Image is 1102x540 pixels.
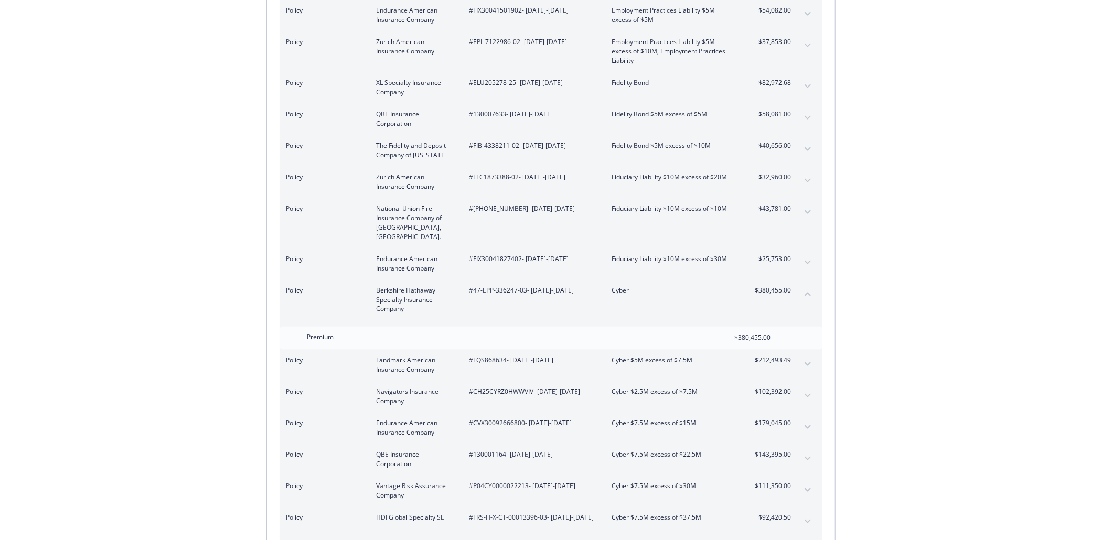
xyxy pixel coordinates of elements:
button: expand content [799,450,816,467]
span: Endurance American Insurance Company [376,419,452,438]
div: PolicyQBE Insurance Corporation#130007633- [DATE]-[DATE]Fidelity Bond $5M excess of $5M$58,081.00... [280,103,822,135]
span: Employment Practices Liability $5M excess of $10M, Employment Practices Liability [612,37,735,66]
span: Navigators Insurance Company [376,387,452,406]
span: Policy [286,78,359,88]
span: #47-EPP-336247-03 - [DATE]-[DATE] [469,286,595,295]
div: PolicyNational Union Fire Insurance Company of [GEOGRAPHIC_DATA], [GEOGRAPHIC_DATA].#[PHONE_NUMBE... [280,198,822,248]
span: Zurich American Insurance Company [376,172,452,191]
span: $25,753.00 [752,254,791,264]
span: #[PHONE_NUMBER] - [DATE]-[DATE] [469,204,595,213]
span: #CVX30092666800 - [DATE]-[DATE] [469,419,595,428]
span: #130007633 - [DATE]-[DATE] [469,110,595,119]
span: QBE Insurance Corporation [376,450,452,469]
span: National Union Fire Insurance Company of [GEOGRAPHIC_DATA], [GEOGRAPHIC_DATA]. [376,204,452,242]
span: #LQS868634 - [DATE]-[DATE] [469,356,595,365]
span: Policy [286,254,359,264]
span: Endurance American Insurance Company [376,6,452,25]
span: Zurich American Insurance Company [376,37,452,56]
div: PolicyVantage Risk Assurance Company#P04CY0000022213- [DATE]-[DATE]Cyber $7.5M excess of $30M$111... [280,476,822,507]
span: Vantage Risk Assurance Company [376,482,452,501]
div: PolicyZurich American Insurance Company#EPL 7122986-02- [DATE]-[DATE]Employment Practices Liabili... [280,31,822,72]
span: $111,350.00 [752,482,791,491]
span: #CH25CYRZ0HWWVIV - [DATE]-[DATE] [469,387,595,397]
span: #FIB-4338211-02 - [DATE]-[DATE] [469,141,595,150]
button: expand content [799,254,816,271]
span: Endurance American Insurance Company [376,254,452,273]
span: QBE Insurance Corporation [376,110,452,128]
span: Landmark American Insurance Company [376,356,452,375]
span: #130001164 - [DATE]-[DATE] [469,450,595,460]
span: The Fidelity and Deposit Company of [US_STATE] [376,141,452,160]
span: Cyber [612,286,735,295]
span: Employment Practices Liability $5M excess of $5M [612,6,735,25]
button: expand content [799,204,816,221]
span: Cyber $7.5M excess of $30M [612,482,735,491]
div: PolicyHDI Global Specialty SE#FRS-H-X-CT-00013396-03- [DATE]-[DATE]Cyber $7.5M excess of $37.5M$9... [280,507,822,537]
button: expand content [799,172,816,189]
div: PolicyZurich American Insurance Company#FLC1873388-02- [DATE]-[DATE]Fiduciary Liability $10M exce... [280,166,822,198]
span: $32,960.00 [752,172,791,182]
div: PolicyNavigators Insurance Company#CH25CYRZ0HWWVIV- [DATE]-[DATE]Cyber $2.5M excess of $7.5M$102,... [280,381,822,413]
button: expand content [799,513,816,530]
span: Cyber $7.5M excess of $22.5M [612,450,735,460]
span: Premium [307,333,334,342]
span: #FIX30041827402 - [DATE]-[DATE] [469,254,595,264]
span: Fidelity Bond $5M excess of $10M [612,141,735,150]
span: Berkshire Hathaway Specialty Insurance Company [376,286,452,314]
button: collapse content [799,286,816,303]
span: $40,656.00 [752,141,791,150]
span: $54,082.00 [752,6,791,15]
span: $212,493.49 [752,356,791,365]
span: Fiduciary Liability $10M excess of $10M [612,204,735,213]
div: PolicyBerkshire Hathaway Specialty Insurance Company#47-EPP-336247-03- [DATE]-[DATE]Cyber$380,455... [280,279,822,320]
button: expand content [799,482,816,499]
span: $43,781.00 [752,204,791,213]
span: XL Specialty Insurance Company [376,78,452,97]
span: #FLC1873388-02 - [DATE]-[DATE] [469,172,595,182]
span: Fiduciary Liability $10M excess of $20M [612,172,735,182]
button: expand content [799,419,816,436]
span: $380,455.00 [752,286,791,295]
span: HDI Global Specialty SE [376,513,452,523]
div: PolicyXL Specialty Insurance Company#ELU205278-25- [DATE]-[DATE]Fidelity Bond$82,972.68expand con... [280,72,822,103]
span: Cyber $5M excess of $7.5M [612,356,735,365]
span: Cyber $7.5M excess of $15M [612,419,735,428]
span: Policy [286,356,359,365]
span: $143,395.00 [752,450,791,460]
input: 0.00 [709,330,777,346]
span: $92,420.50 [752,513,791,523]
span: Cyber $7.5M excess of $37.5M [612,513,735,523]
span: Policy [286,110,359,119]
span: Policy [286,6,359,15]
button: expand content [799,110,816,126]
span: Cyber $2.5M excess of $7.5M [612,387,735,397]
span: Fidelity Bond [612,78,735,88]
span: Policy [286,286,359,295]
span: Policy [286,450,359,460]
span: Fiduciary Liability $10M excess of $30M [612,254,735,264]
button: expand content [799,356,816,373]
span: Policy [286,204,359,213]
div: PolicyQBE Insurance Corporation#130001164- [DATE]-[DATE]Cyber $7.5M excess of $22.5M$143,395.00ex... [280,444,822,476]
span: Policy [286,37,359,47]
button: expand content [799,141,816,158]
span: #P04CY0000022213 - [DATE]-[DATE] [469,482,595,491]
